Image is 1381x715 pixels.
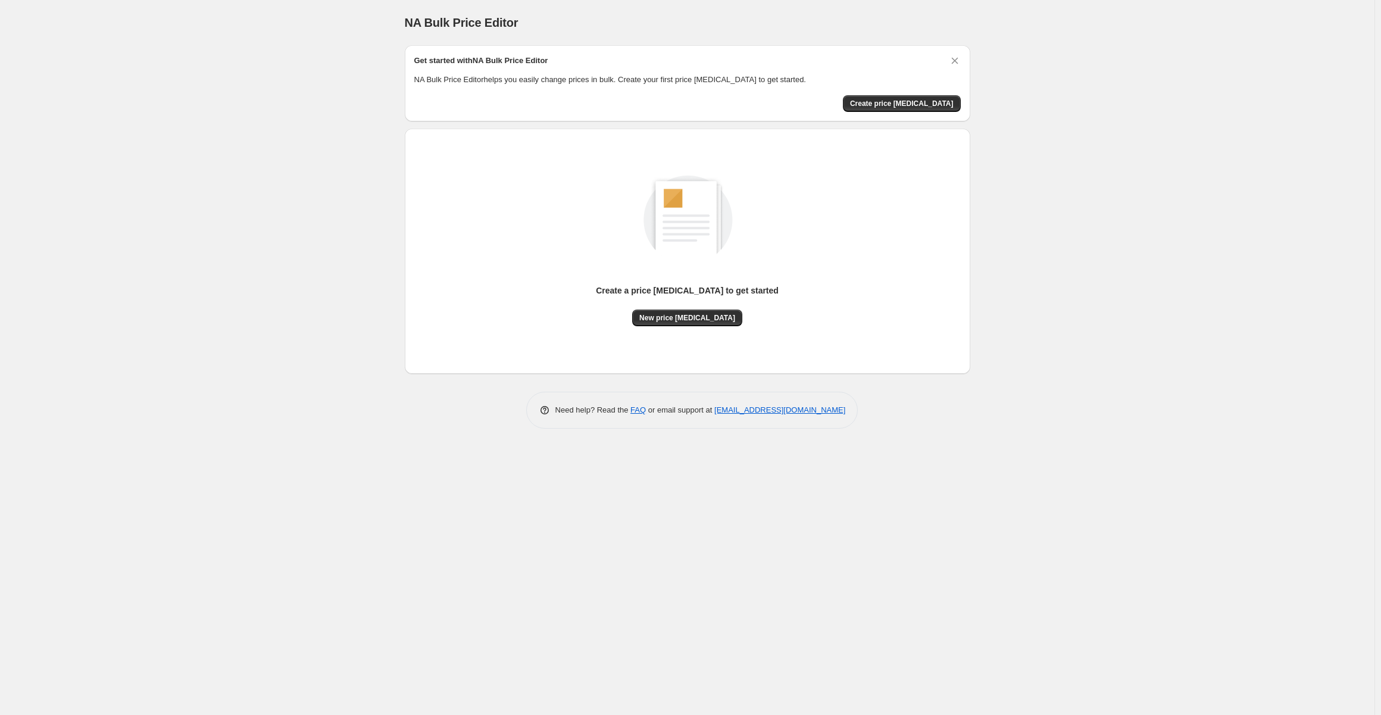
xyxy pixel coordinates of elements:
[414,74,961,86] p: NA Bulk Price Editor helps you easily change prices in bulk. Create your first price [MEDICAL_DAT...
[843,95,961,112] button: Create price change job
[850,99,954,108] span: Create price [MEDICAL_DATA]
[630,405,646,414] a: FAQ
[414,55,548,67] h2: Get started with NA Bulk Price Editor
[632,310,742,326] button: New price [MEDICAL_DATA]
[949,55,961,67] button: Dismiss card
[405,16,518,29] span: NA Bulk Price Editor
[596,285,779,296] p: Create a price [MEDICAL_DATA] to get started
[555,405,631,414] span: Need help? Read the
[714,405,845,414] a: [EMAIL_ADDRESS][DOMAIN_NAME]
[639,313,735,323] span: New price [MEDICAL_DATA]
[646,405,714,414] span: or email support at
